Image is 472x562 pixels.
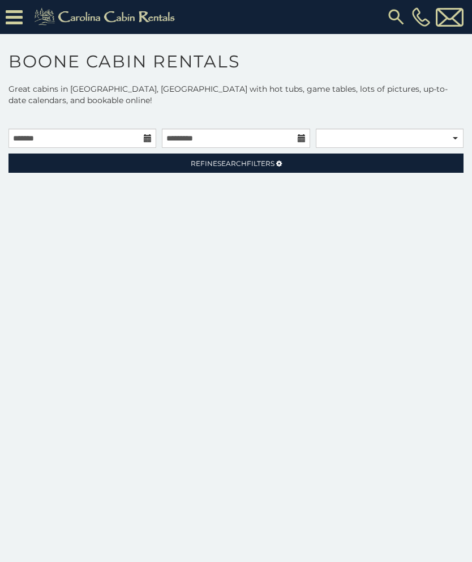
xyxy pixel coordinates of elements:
span: Search [217,159,247,168]
a: RefineSearchFilters [8,154,464,173]
span: Refine Filters [191,159,274,168]
a: [PHONE_NUMBER] [409,7,433,27]
img: Khaki-logo.png [28,6,184,28]
img: search-regular.svg [386,7,406,27]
